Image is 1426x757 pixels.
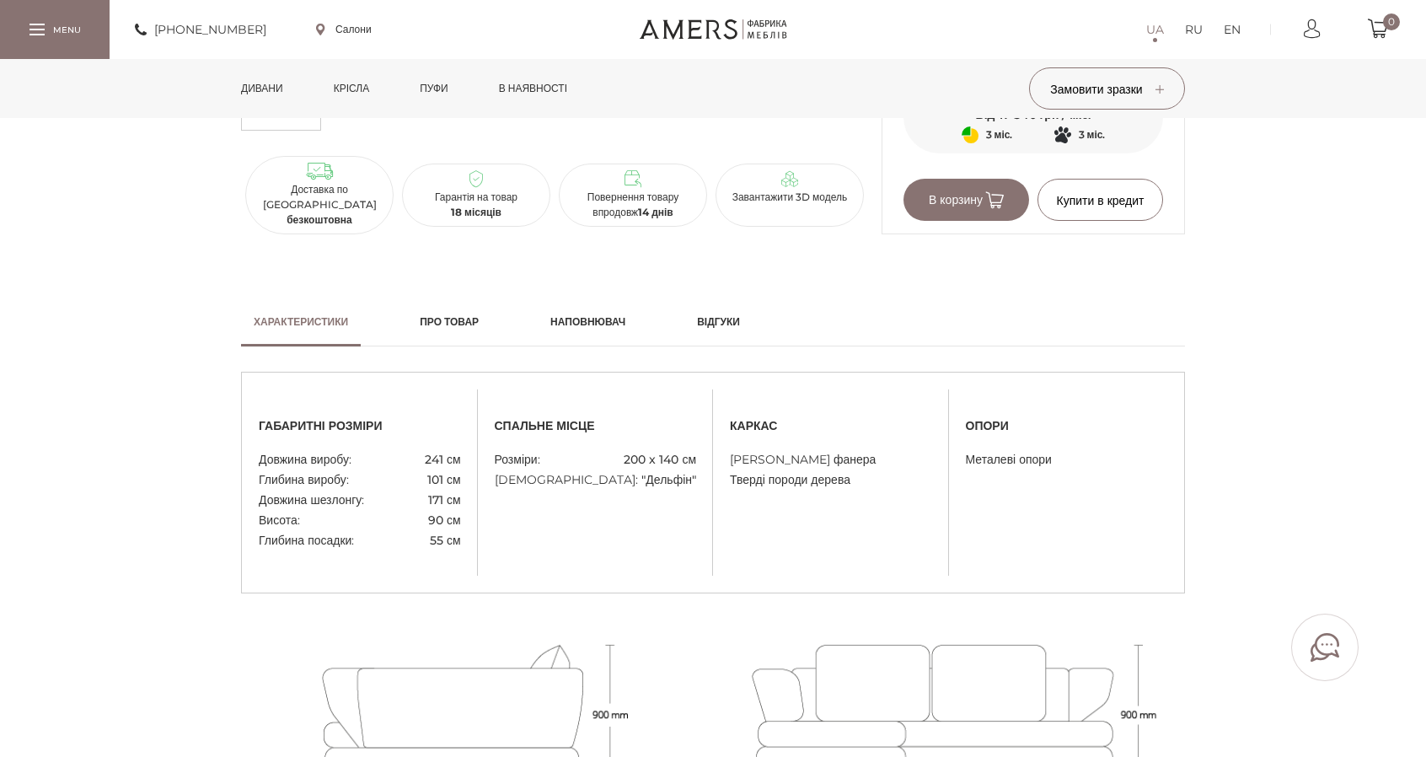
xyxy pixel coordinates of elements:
[321,59,382,118] a: Крісла
[730,415,932,437] span: каркас
[252,182,387,228] p: Доставка по [GEOGRAPHIC_DATA]
[425,449,461,470] span: 241 см
[697,314,740,330] h2: Відгуки
[259,470,349,490] span: Глибина виробу:
[986,125,1013,145] span: 3 міс.
[1185,19,1203,40] a: RU
[1029,67,1185,110] button: Замовити зразки
[1146,19,1164,40] a: UA
[966,415,1168,437] span: опори
[486,59,580,118] a: в наявності
[641,470,696,490] span: "Дельфін"
[259,530,354,550] span: Глибина посадки:
[428,510,461,530] span: 90 см
[254,314,348,330] h2: Характеристики
[538,298,638,346] a: Наповнювач
[684,298,753,346] a: Відгуки
[135,19,266,40] a: [PHONE_NUMBER]
[1079,125,1106,145] span: 3 міс.
[966,449,1052,470] span: Металеві опори
[451,206,501,218] b: 18 місяців
[929,192,1004,207] span: В корзину
[722,190,857,205] p: Завантажити 3D модель
[495,449,540,470] span: Розміри:
[1037,179,1163,221] button: Купити в кредит
[495,415,697,437] span: спальне місце
[407,59,461,118] a: Пуфи
[638,206,673,218] b: 14 днів
[241,298,361,346] a: Характеристики
[730,449,876,470] span: [PERSON_NAME] фанера
[409,190,544,220] p: Гарантія на товар
[407,298,491,346] a: Про товар
[259,490,364,510] span: Довжина шезлонгу:
[228,59,296,118] a: Дивани
[259,449,351,470] span: Довжина виробу:
[430,530,461,550] span: 55 см
[903,179,1029,221] button: В корзину
[1056,193,1144,208] span: Купити в кредит
[730,470,850,490] span: Тверді породи дерева
[1050,82,1163,97] span: Замовити зразки
[1224,19,1241,40] a: EN
[427,470,461,490] span: 101 см
[1383,13,1400,30] span: 0
[495,470,638,490] span: [DEMOGRAPHIC_DATA]:
[566,190,700,220] p: Повернення товару впродовж
[428,490,461,510] span: 171 см
[550,314,625,330] h2: Наповнювач
[259,415,461,437] span: габаритні розміри
[287,213,352,226] b: безкоштовна
[259,510,300,530] span: Висота:
[624,449,696,470] span: 200 x 140 см
[420,314,479,330] h2: Про товар
[316,22,372,37] a: Салони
